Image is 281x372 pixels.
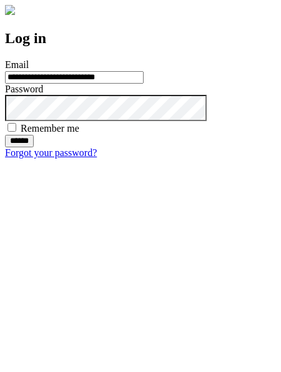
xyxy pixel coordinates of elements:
label: Remember me [21,123,79,134]
img: logo-4e3dc11c47720685a147b03b5a06dd966a58ff35d612b21f08c02c0306f2b779.png [5,5,15,15]
label: Email [5,59,29,70]
label: Password [5,84,43,94]
a: Forgot your password? [5,147,97,158]
h2: Log in [5,30,276,47]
